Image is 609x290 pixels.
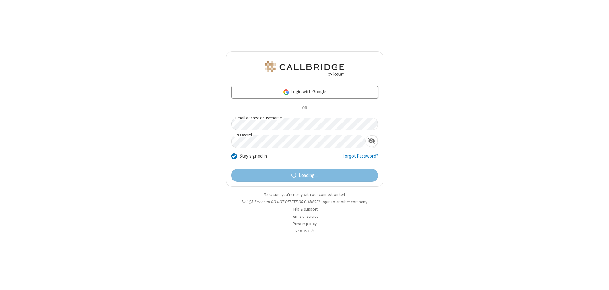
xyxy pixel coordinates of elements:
a: Help & support [292,206,318,212]
label: Stay signed in [239,153,267,160]
div: Show password [365,135,378,147]
a: Terms of service [291,214,318,219]
li: v2.6.353.3b [226,228,383,234]
span: OR [299,104,310,113]
span: Loading... [299,172,318,179]
a: Forgot Password? [342,153,378,165]
button: Loading... [231,169,378,182]
a: Privacy policy [293,221,317,226]
img: QA Selenium DO NOT DELETE OR CHANGE [263,61,346,76]
li: Not QA Selenium DO NOT DELETE OR CHANGE? [226,199,383,205]
a: Login with Google [231,86,378,98]
img: google-icon.png [283,89,290,96]
button: Login to another company [321,199,367,205]
input: Password [232,135,365,148]
a: Make sure you're ready with our connection test [264,192,345,197]
iframe: Chat [593,274,604,286]
input: Email address or username [231,118,378,130]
